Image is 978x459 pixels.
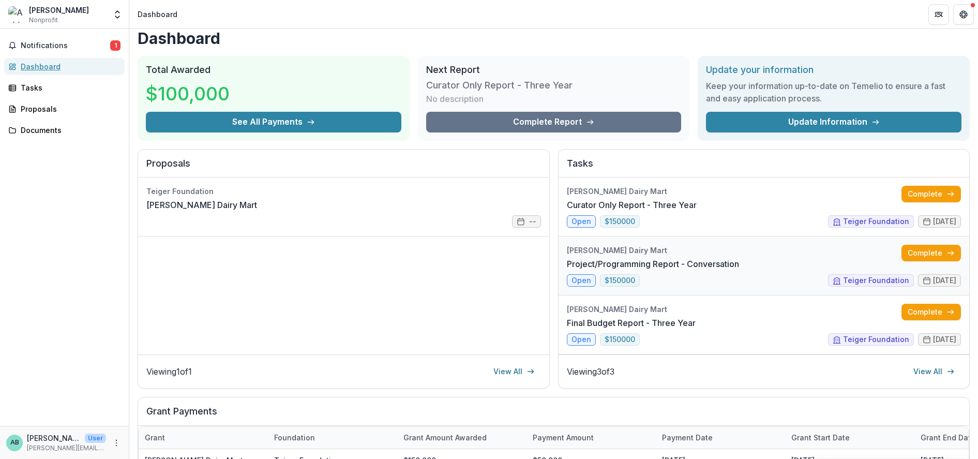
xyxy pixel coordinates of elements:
div: Foundation [268,432,321,443]
h1: Dashboard [138,29,970,48]
a: Complete [901,245,961,261]
img: Ashley Blakeney [8,6,25,23]
button: More [110,437,123,449]
div: Payment Amount [526,426,656,449]
div: [PERSON_NAME] [29,5,89,16]
span: Notifications [21,41,110,50]
h2: Total Awarded [146,64,401,76]
span: Nonprofit [29,16,58,25]
span: 1 [110,40,121,51]
div: Dashboard [21,61,116,72]
button: Get Help [953,4,974,25]
h2: Next Report [426,64,682,76]
div: Grant amount awarded [397,426,526,449]
div: Payment Amount [526,432,600,443]
button: Partners [928,4,949,25]
p: No description [426,93,484,105]
a: Proposals [4,100,125,117]
a: Update Information [706,112,961,132]
div: Grant [139,432,171,443]
a: Dashboard [4,58,125,75]
div: Dashboard [138,9,177,20]
a: View All [907,363,961,380]
h2: Proposals [146,158,541,177]
a: Tasks [4,79,125,96]
a: Complete Report [426,112,682,132]
a: Final Budget Report - Three Year [567,317,696,329]
button: Notifications1 [4,37,125,54]
button: Open entity switcher [110,4,125,25]
div: Payment date [656,426,785,449]
a: Complete [901,304,961,320]
div: Grant start date [785,432,856,443]
a: [PERSON_NAME] Dairy Mart [146,199,257,211]
h3: Curator Only Report - Three Year [426,80,573,91]
a: Complete [901,186,961,202]
h2: Update your information [706,64,961,76]
p: Viewing 3 of 3 [567,365,614,378]
p: User [85,434,106,443]
div: Proposals [21,103,116,114]
a: Curator Only Report - Three Year [567,199,697,211]
p: Viewing 1 of 1 [146,365,192,378]
div: Grant amount awarded [397,432,493,443]
button: See All Payments [146,112,401,132]
div: Foundation [268,426,397,449]
h3: Keep your information up-to-date on Temelio to ensure a fast and easy application process. [706,80,961,105]
a: Documents [4,122,125,139]
p: [PERSON_NAME] [27,433,81,443]
div: Grant start date [785,426,914,449]
h2: Tasks [567,158,961,177]
div: Documents [21,125,116,136]
div: Ashley Blakeney [10,439,19,446]
a: View All [487,363,541,380]
nav: breadcrumb [133,7,182,22]
h3: $100,000 [146,80,230,108]
div: Grant [139,426,268,449]
h2: Grant Payments [146,406,961,425]
p: [PERSON_NAME][EMAIL_ADDRESS][DOMAIN_NAME] [27,443,106,453]
div: Payment date [656,432,719,443]
a: Project/Programming Report - Conversation [567,258,739,270]
div: Tasks [21,82,116,93]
